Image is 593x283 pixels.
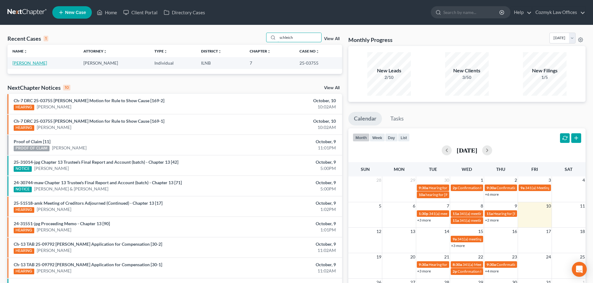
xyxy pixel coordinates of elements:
div: October, 9 [233,241,336,247]
span: 19 [376,253,382,261]
i: unfold_more [103,50,107,53]
div: October, 10 [233,98,336,104]
button: day [385,133,398,142]
span: 1:30p [419,211,428,216]
a: View All [324,37,340,41]
span: 29 [410,176,416,184]
td: Individual [149,57,196,69]
span: Tue [429,167,437,172]
a: +6 more [485,192,499,197]
i: unfold_more [24,50,27,53]
span: 6 [412,202,416,210]
div: New Clients [445,67,489,74]
span: 341(a) meeting for [PERSON_NAME] [457,237,517,241]
div: HEARING [14,269,34,274]
span: 21 [444,253,450,261]
a: Ch-7 DRC 25-03755 [PERSON_NAME] Motion for Rule to Show Cause [169-2] [14,98,164,103]
input: Search by name... [278,33,321,42]
span: 11a [487,211,493,216]
h3: Monthly Progress [348,36,393,43]
a: Ch-13 TAB 25-09792 [PERSON_NAME] Application for Compensation [30-2] [14,241,162,247]
div: 1:01PM [233,227,336,233]
div: HEARING [14,105,34,110]
span: Sun [361,167,370,172]
span: hearing for [PERSON_NAME] [426,192,473,197]
div: 3/50 [445,74,489,80]
span: 9a [453,237,457,241]
a: View All [324,86,340,90]
span: 5 [378,202,382,210]
a: Districtunfold_more [201,49,222,53]
span: Confirmation Hearing for [PERSON_NAME] [497,262,568,267]
div: October, 9 [233,180,336,186]
a: Proof of Claim [11] [14,139,50,144]
span: Fri [531,167,538,172]
div: 1 [44,36,48,41]
span: 3 [548,176,552,184]
div: 10:02AM [233,124,336,130]
a: Chapterunfold_more [250,49,271,53]
span: 13 [410,228,416,235]
span: 30 [444,176,450,184]
i: unfold_more [164,50,167,53]
i: unfold_more [267,50,271,53]
span: 341(a) Meeting for [PERSON_NAME] [463,262,523,267]
div: 5:00PM [233,165,336,171]
span: Confirmation Hearing for [PERSON_NAME] [458,185,529,190]
a: Ch-13 TAB 25-09792 [PERSON_NAME] Application for Compensation [30-1] [14,262,162,267]
div: PROOF OF CLAIM [14,146,49,151]
span: 17 [545,228,552,235]
div: 10:02AM [233,104,336,110]
i: unfold_more [316,50,319,53]
span: 22 [478,253,484,261]
span: Hearing for [PERSON_NAME] [429,262,477,267]
a: [PERSON_NAME] [37,206,71,212]
a: Tasks [385,112,409,126]
a: Home [94,7,120,18]
span: 9a [520,185,525,190]
div: October, 9 [233,139,336,145]
span: Hearing for [PERSON_NAME] [493,211,542,216]
span: 10a [419,192,425,197]
a: +3 more [451,243,465,248]
span: 1 [480,176,484,184]
span: 2p [453,269,457,274]
div: HEARING [14,228,34,233]
button: month [353,133,369,142]
div: 11:02AM [233,247,336,253]
div: NOTICE [14,187,32,192]
div: October, 9 [233,262,336,268]
span: Mon [394,167,405,172]
a: [PERSON_NAME] [37,268,71,274]
span: 9:30a [487,185,496,190]
a: [PERSON_NAME] [52,145,87,151]
td: 25-03755 [294,57,342,69]
span: 16 [511,228,518,235]
span: 341(a) meeting for [PERSON_NAME] [459,211,520,216]
span: Thu [496,167,505,172]
span: 9:30a [487,262,496,267]
div: 1/5 [523,74,567,80]
a: [PERSON_NAME] [37,227,71,233]
a: 25-31014-jpg Chapter 13 Trustee's Final Report and Account (batch) - Chapter 13 [42] [14,159,178,165]
a: +4 more [485,269,499,273]
div: HEARING [14,248,34,254]
span: 15 [478,228,484,235]
span: Wed [462,167,472,172]
span: 8 [480,202,484,210]
td: 7 [245,57,294,69]
a: Case Nounfold_more [299,49,319,53]
h2: [DATE] [457,147,477,153]
span: 4 [582,176,586,184]
span: 341(a) meeting for [PERSON_NAME] [459,218,520,223]
span: 7 [446,202,450,210]
span: 341(a) meeting for [PERSON_NAME] [429,211,489,216]
span: 9:30a [419,262,428,267]
input: Search by name... [443,7,500,18]
span: 20 [410,253,416,261]
div: 11:01PM [233,145,336,151]
span: 18 [579,228,586,235]
span: 2p [453,185,457,190]
span: Confirmation Hearing for [PERSON_NAME] [497,185,568,190]
span: 24 [545,253,552,261]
